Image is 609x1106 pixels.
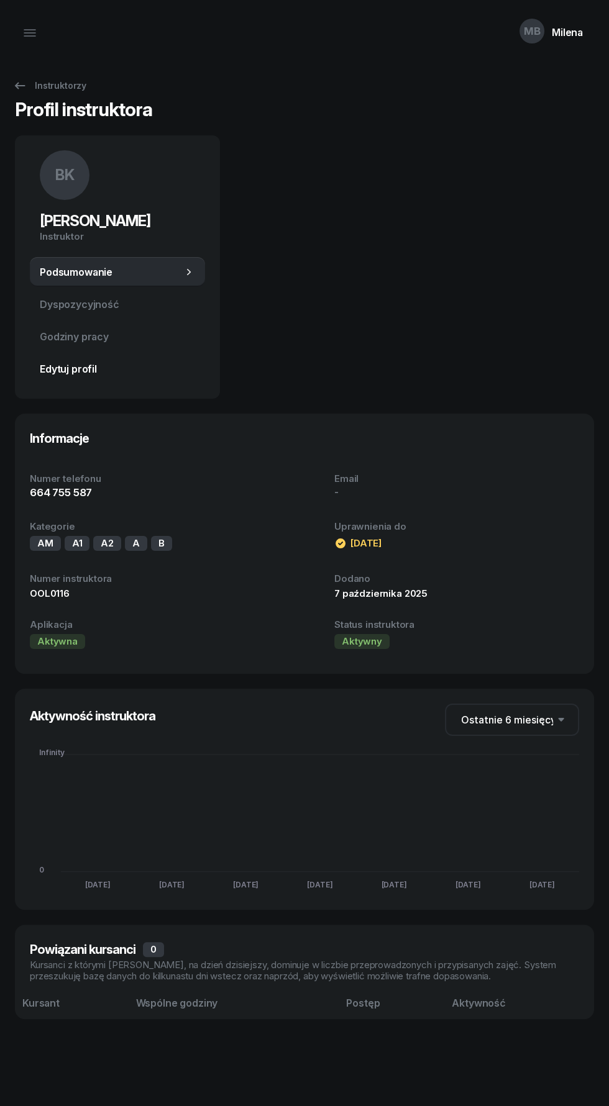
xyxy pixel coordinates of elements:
[39,865,44,874] tspan: 0
[334,484,579,499] div: -
[524,26,541,37] span: MB
[55,168,75,183] span: BK
[129,997,339,1019] th: Wspólne godziny
[30,706,155,726] h3: Aktywność instruktora
[30,484,275,501] div: 664 755 587
[30,322,205,351] a: Godziny pracy
[40,331,195,343] span: Godziny pracy
[93,536,121,551] div: A2
[15,997,129,1019] th: Kursant
[444,997,594,1019] th: Aktywność
[151,536,172,551] div: B
[382,880,407,889] tspan: [DATE]
[334,573,579,584] div: Dodano
[40,231,195,242] div: Instruktor
[40,363,195,375] span: Edytuj profil
[30,959,579,982] div: Kursanci z którymi [PERSON_NAME], na dzień dzisiejszy, dominuje w liczbie przeprowadzonych i przy...
[529,880,555,889] tspan: [DATE]
[30,521,275,532] div: Kategorie
[30,588,275,599] div: OOL0116
[30,634,85,649] div: Aktywna
[12,78,86,93] div: Instruktorzy
[65,536,90,551] div: A1
[85,880,111,889] tspan: [DATE]
[30,354,205,384] a: Edytuj profil
[334,634,390,649] div: Aktywny
[334,619,579,630] div: Status instruktora
[339,997,444,1019] th: Postęp
[307,880,332,889] tspan: [DATE]
[159,880,185,889] tspan: [DATE]
[40,299,195,310] span: Dyspozycyjność
[30,573,275,584] div: Numer instruktora
[143,942,164,957] div: 0
[552,27,583,37] div: Milena
[30,289,205,319] a: Dyspozycyjność
[40,211,195,231] h2: [PERSON_NAME]
[334,588,579,599] div: 7 października 2025
[15,98,152,128] div: Profil instruktora
[456,880,481,889] tspan: [DATE]
[30,536,61,551] div: AM
[40,266,183,278] span: Podsumowanie
[30,428,89,448] h3: Informacje
[30,257,205,287] a: Podsumowanie
[30,473,275,484] div: Numer telefonu
[30,619,275,630] div: Aplikacja
[334,521,579,532] div: Uprawnienia do
[334,473,579,484] div: Email
[233,880,259,889] tspan: [DATE]
[125,536,147,551] div: A
[30,940,135,959] h3: Powiązani kursanci
[1,73,98,98] a: Instruktorzy
[39,748,65,757] tspan: Infinity
[334,536,382,551] div: [DATE]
